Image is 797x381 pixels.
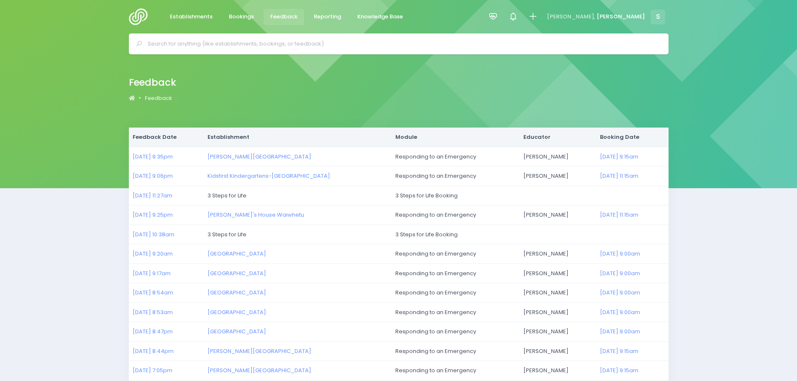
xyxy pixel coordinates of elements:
td: [PERSON_NAME] [519,361,596,381]
a: [DATE] 9:20am [133,250,173,258]
a: [DATE] 9:15am [600,366,638,374]
a: [DATE] 7:05pm [133,366,172,374]
a: [DATE] 9:15am [600,347,638,355]
a: [GEOGRAPHIC_DATA] [208,269,266,277]
a: [DATE] 10:38am [133,230,174,238]
th: Establishment [203,128,391,147]
a: [DATE] 9:00am [600,269,640,277]
a: [PERSON_NAME]'s House Waiwhetu [208,211,304,219]
a: Knowledge Base [351,9,410,25]
a: Kidsfirst Kindergartens-[GEOGRAPHIC_DATA] [208,172,330,180]
a: [DATE] 9:00am [600,289,640,297]
span: Establishments [170,13,213,21]
a: [PERSON_NAME][GEOGRAPHIC_DATA] [208,153,311,161]
a: [PERSON_NAME][GEOGRAPHIC_DATA] [208,366,311,374]
span: Feedback [270,13,297,21]
a: [DATE] 11:15am [600,172,638,180]
span: 3 Steps for Life [208,230,246,238]
a: [DATE] 9:06pm [133,172,173,180]
td: Responding to an Emergency [392,147,519,166]
span: [PERSON_NAME], [547,13,595,21]
td: Responding to an Emergency [392,302,519,322]
td: [PERSON_NAME] [519,263,596,283]
a: Bookings [222,9,261,25]
td: Responding to an Emergency [392,166,519,186]
span: S [651,10,665,24]
td: [PERSON_NAME] [519,302,596,322]
span: Knowledge Base [357,13,403,21]
a: [GEOGRAPHIC_DATA] [208,308,266,316]
a: [DATE] 9:25pm [133,211,173,219]
td: [PERSON_NAME] [519,166,596,186]
a: [GEOGRAPHIC_DATA] [208,250,266,258]
a: [DATE] 8:54am [133,289,173,297]
td: Responding to an Emergency [392,263,519,283]
td: 3 Steps for Life Booking [392,225,669,244]
a: [DATE] 9:00am [600,308,640,316]
th: Feedback Date [129,128,204,147]
a: [DATE] 9:17am [133,269,171,277]
span: Bookings [229,13,254,21]
a: [GEOGRAPHIC_DATA] [208,289,266,297]
a: [DATE] 11:27am [133,192,172,199]
a: Reporting [307,9,348,25]
a: [DATE] 9:00am [600,327,640,335]
a: [PERSON_NAME][GEOGRAPHIC_DATA] [208,347,311,355]
img: Logo [129,8,153,25]
a: Feedback [145,94,172,102]
td: [PERSON_NAME] [519,147,596,166]
td: Responding to an Emergency [392,341,519,361]
a: [DATE] 9:35pm [133,153,173,161]
input: Search for anything (like establishments, bookings, or feedback) [148,38,657,50]
td: [PERSON_NAME] [519,283,596,303]
a: [GEOGRAPHIC_DATA] [208,327,266,335]
a: [DATE] 8:44pm [133,347,174,355]
td: Responding to an Emergency [392,322,519,342]
td: [PERSON_NAME] [519,341,596,361]
a: [DATE] 9:00am [600,250,640,258]
span: 3 Steps for Life [208,192,246,199]
a: Establishments [163,9,220,25]
a: [DATE] 11:15am [600,211,638,219]
th: Educator [519,128,596,147]
td: Responding to an Emergency [392,244,519,264]
a: Feedback [264,9,305,25]
td: [PERSON_NAME] [519,244,596,264]
td: Responding to an Emergency [392,361,519,381]
td: Responding to an Emergency [392,283,519,303]
h2: Feedback [129,77,176,88]
a: [DATE] 8:53am [133,308,173,316]
td: [PERSON_NAME] [519,322,596,342]
th: Module [392,128,519,147]
th: Booking Date [596,128,668,147]
a: [DATE] 9:15am [600,153,638,161]
span: [PERSON_NAME] [597,13,645,21]
td: 3 Steps for Life Booking [392,186,669,205]
td: Responding to an Emergency [392,205,519,225]
a: [DATE] 8:47pm [133,327,173,335]
span: Reporting [314,13,341,21]
td: [PERSON_NAME] [519,205,596,225]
